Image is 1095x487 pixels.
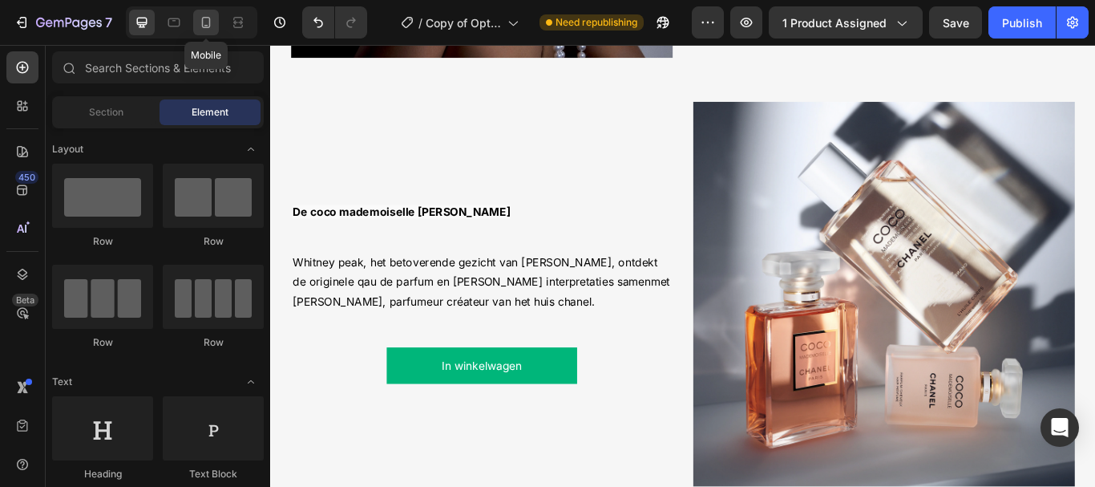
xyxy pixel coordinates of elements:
button: Publish [988,6,1056,39]
span: 1 product assigned [782,14,887,31]
span: Layout [52,142,83,156]
div: Heading [52,467,153,481]
div: Text Block [163,467,264,481]
input: Search Sections & Elements [52,51,264,83]
iframe: To enrich screen reader interactions, please activate Accessibility in Grammarly extension settings [270,45,1095,487]
span: Section [89,105,123,120]
button: 7 [6,6,119,39]
span: Toggle open [238,136,264,162]
span: Element [192,105,228,120]
div: Open Intercom Messenger [1040,408,1079,447]
span: Text [52,375,72,389]
div: Undo/Redo [302,6,367,39]
div: Publish [1002,14,1042,31]
button: Save [929,6,982,39]
span: Toggle open [238,369,264,395]
span: / [418,14,422,31]
div: Row [163,335,264,350]
button: 1 product assigned [769,6,923,39]
div: Row [52,335,153,350]
div: 450 [15,171,38,184]
span: Copy of Optimized PDP [426,14,501,31]
div: Row [163,234,264,249]
div: Beta [12,294,38,306]
span: Save [943,16,969,30]
span: Need republishing [556,15,637,30]
p: 7 [105,13,112,32]
div: Row [52,234,153,249]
